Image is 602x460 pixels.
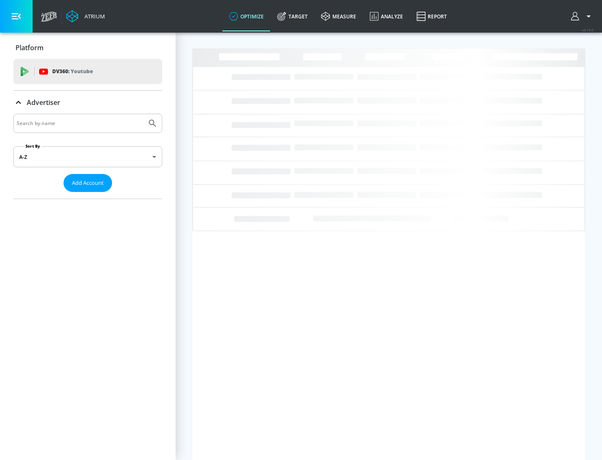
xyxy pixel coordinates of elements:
div: DV360: Youtube [13,59,162,84]
div: Atrium [81,13,105,20]
a: Report [410,1,454,31]
span: v 4.19.0 [582,28,594,32]
div: Advertiser [13,114,162,199]
a: Analyze [363,1,410,31]
div: Platform [13,36,162,59]
nav: list of Advertiser [13,192,162,199]
div: A-Z [13,146,162,167]
p: Advertiser [27,98,60,107]
div: Advertiser [13,91,162,114]
button: Add Account [64,174,112,192]
input: Search by name [17,118,143,129]
label: Sort By [24,143,42,149]
p: Youtube [71,67,93,76]
a: measure [314,1,363,31]
a: Atrium [66,10,105,23]
a: optimize [222,1,270,31]
p: Platform [15,43,43,52]
span: Add Account [72,178,104,188]
a: Target [270,1,314,31]
p: DV360: [52,67,93,76]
